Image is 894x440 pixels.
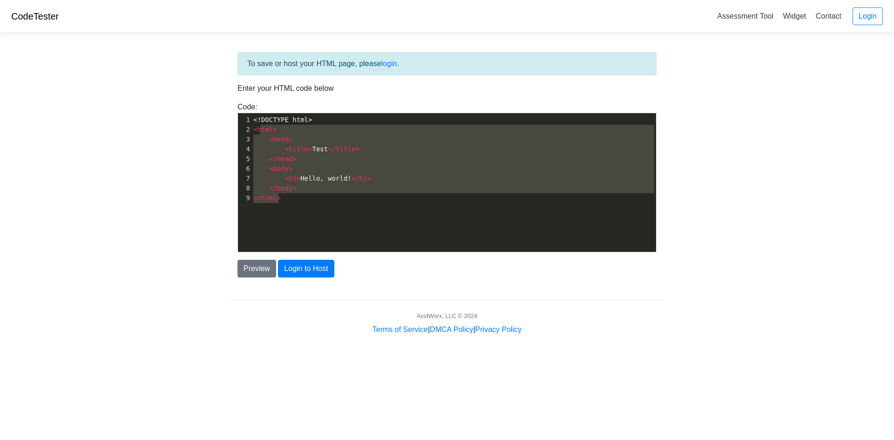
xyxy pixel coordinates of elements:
span: </ [328,145,336,153]
div: 5 [238,154,251,164]
span: > [273,126,277,133]
span: > [277,194,281,202]
a: Assessment Tool [713,8,777,24]
span: > [367,175,371,182]
a: Login [853,7,883,25]
div: AcidWorx, LLC © 2024 [417,311,477,320]
div: | | [372,324,521,335]
div: 7 [238,174,251,183]
div: 6 [238,164,251,174]
a: CodeTester [11,11,59,21]
span: < [269,165,273,172]
span: h1 [359,175,367,182]
div: 8 [238,183,251,193]
span: body [277,184,293,192]
span: title [336,145,355,153]
div: To save or host your HTML page, please . [237,52,657,75]
a: login [381,60,397,68]
span: > [355,145,359,153]
div: Code: [230,102,664,252]
span: < [269,135,273,143]
div: 3 [238,135,251,144]
span: > [289,135,292,143]
button: Login to Host [278,260,334,278]
span: </ [269,155,277,162]
div: 9 [238,193,251,203]
button: Preview [237,260,276,278]
span: title [289,145,308,153]
span: </ [352,175,359,182]
span: html [257,126,273,133]
a: Contact [812,8,845,24]
span: > [292,184,296,192]
span: > [297,175,300,182]
span: h1 [289,175,297,182]
a: Widget [779,8,810,24]
span: < [284,175,288,182]
p: Enter your HTML code below [237,83,657,94]
span: </ [253,194,261,202]
span: < [253,126,257,133]
span: body [273,165,289,172]
span: Test [253,145,359,153]
span: <!DOCTYPE html> [253,116,312,123]
a: DMCA Policy [430,325,473,333]
span: > [308,145,312,153]
span: head [277,155,293,162]
span: > [292,155,296,162]
span: < [284,145,288,153]
span: html [261,194,277,202]
span: > [289,165,292,172]
a: Terms of Service [372,325,428,333]
div: 2 [238,125,251,135]
a: Privacy Policy [475,325,522,333]
span: Hello, world! [253,175,371,182]
div: 4 [238,144,251,154]
span: head [273,135,289,143]
div: 1 [238,115,251,125]
span: </ [269,184,277,192]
